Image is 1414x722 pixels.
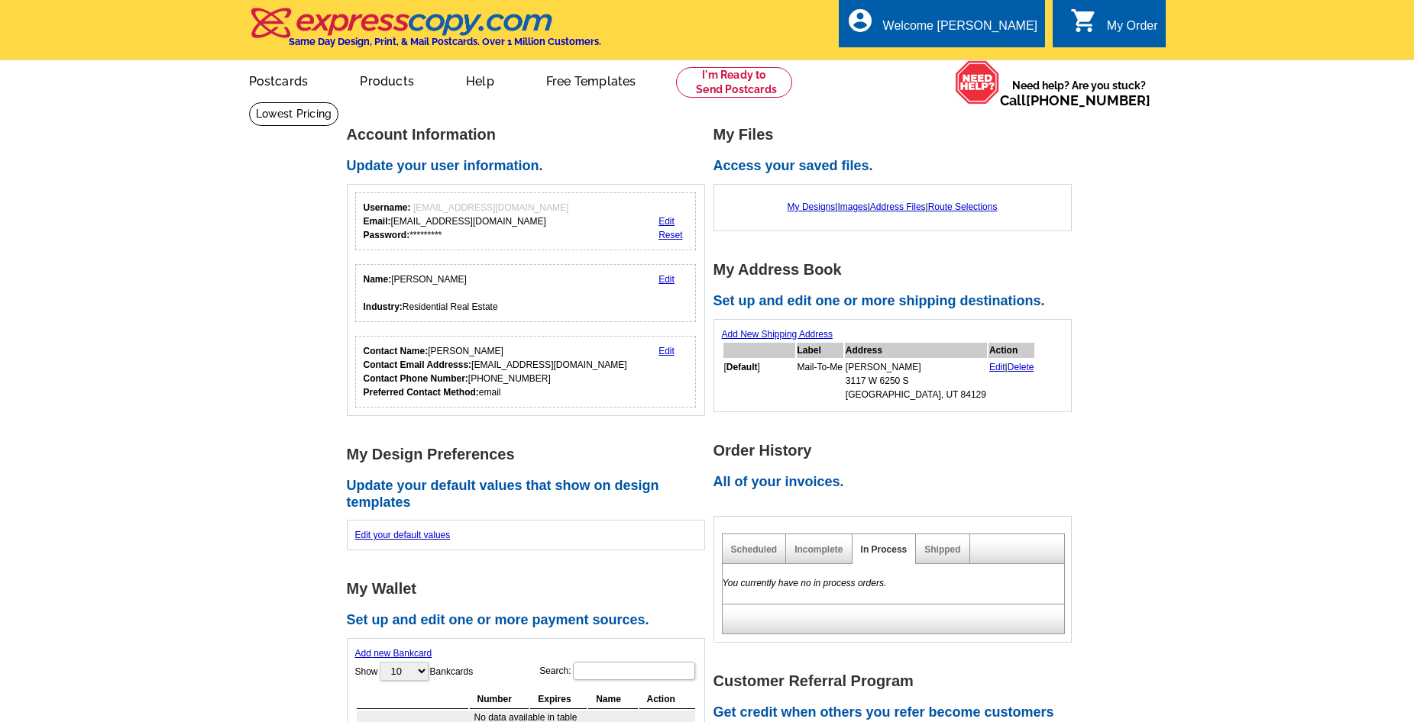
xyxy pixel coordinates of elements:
[924,544,960,555] a: Shipped
[989,359,1035,402] td: |
[355,530,451,540] a: Edit your default values
[955,60,1000,105] img: help
[845,343,987,358] th: Address
[713,474,1080,491] h2: All of your invoices.
[413,202,568,213] span: [EMAIL_ADDRESS][DOMAIN_NAME]
[837,201,867,212] a: Images
[713,673,1080,689] h1: Customer Referral Program
[1070,17,1158,36] a: shopping_cart My Order
[364,230,410,240] strong: Password:
[1000,92,1150,108] span: Call
[364,344,627,399] div: [PERSON_NAME] [EMAIL_ADDRESS][DOMAIN_NAME] [PHONE_NUMBER] email
[355,336,697,408] div: Who should we contact regarding order issues?
[723,578,887,588] em: You currently have no in process orders.
[989,343,1035,358] th: Action
[713,443,1080,459] h1: Order History
[1008,362,1034,372] a: Delete
[364,387,479,398] strong: Preferred Contact Method:
[883,19,1037,40] div: Welcome [PERSON_NAME]
[722,192,1063,221] div: | | |
[347,581,713,597] h1: My Wallet
[539,660,696,682] label: Search:
[845,359,987,402] td: [PERSON_NAME] 3117 W 6250 S [GEOGRAPHIC_DATA], UT 84129
[364,346,429,356] strong: Contact Name:
[713,262,1080,278] h1: My Address Book
[364,274,392,285] strong: Name:
[442,62,519,98] a: Help
[588,690,637,709] th: Name
[797,359,843,402] td: Mail-To-Me
[788,201,836,212] a: My Designs
[530,690,587,709] th: Expires
[722,329,833,340] a: Add New Shipping Address
[1107,19,1158,40] div: My Order
[928,201,998,212] a: Route Selections
[355,648,432,659] a: Add new Bankcard
[639,690,695,709] th: Action
[726,362,758,372] b: Default
[658,274,675,285] a: Edit
[249,18,601,47] a: Same Day Design, Print, & Mail Postcards. Over 1 Million Customers.
[861,544,908,555] a: In Process
[989,362,1005,372] a: Edit
[713,127,1080,143] h1: My Files
[364,202,411,213] strong: Username:
[713,704,1080,721] h2: Get credit when others you refer become customers
[658,346,675,356] a: Edit
[355,264,697,322] div: Your personal details.
[470,690,529,709] th: Number
[364,301,403,312] strong: Industry:
[731,544,778,555] a: Scheduled
[364,216,391,227] strong: Email:
[364,359,472,370] strong: Contact Email Addresss:
[289,36,601,47] h4: Same Day Design, Print, & Mail Postcards. Over 1 Million Customers.
[347,158,713,175] h2: Update your user information.
[335,62,438,98] a: Products
[1070,7,1098,34] i: shopping_cart
[347,446,713,463] h1: My Design Preferences
[658,230,682,240] a: Reset
[355,192,697,250] div: Your login information.
[347,127,713,143] h1: Account Information
[723,359,795,402] td: [ ]
[573,662,695,680] input: Search:
[1000,78,1158,108] span: Need help? Are you stuck?
[794,544,843,555] a: Incomplete
[658,216,675,227] a: Edit
[364,373,468,384] strong: Contact Phone Number:
[713,158,1080,175] h2: Access your saved files.
[364,272,498,314] div: [PERSON_NAME] Residential Real Estate
[347,478,713,511] h2: Update your default values that show on design templates
[846,7,874,34] i: account_circle
[870,201,926,212] a: Address Files
[225,62,333,98] a: Postcards
[797,343,843,358] th: Label
[380,662,429,681] select: ShowBankcards
[1026,92,1150,108] a: [PHONE_NUMBER]
[347,612,713,629] h2: Set up and edit one or more payment sources.
[355,660,474,682] label: Show Bankcards
[713,293,1080,310] h2: Set up and edit one or more shipping destinations.
[522,62,661,98] a: Free Templates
